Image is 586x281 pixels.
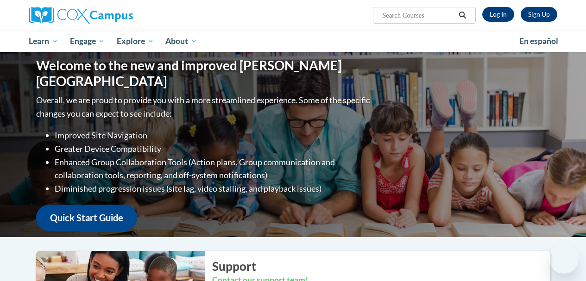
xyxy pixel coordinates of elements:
li: Improved Site Navigation [55,129,372,142]
a: Explore [111,31,160,52]
a: About [159,31,203,52]
span: Engage [70,36,105,47]
a: Cox Campus [29,7,196,24]
p: Overall, we are proud to provide you with a more streamlined experience. Some of the specific cha... [36,94,372,120]
h1: Welcome to the new and improved [PERSON_NAME][GEOGRAPHIC_DATA] [36,58,372,89]
a: Quick Start Guide [36,205,137,231]
iframe: Button to launch messaging window [549,244,579,274]
span: Learn [29,36,58,47]
span: En español [519,36,558,46]
h2: Support [212,258,550,275]
a: Register [521,7,557,22]
a: Learn [23,31,64,52]
span: Explore [117,36,154,47]
button: Search [455,10,469,21]
a: En español [513,31,564,51]
span: About [165,36,197,47]
a: Log In [482,7,514,22]
img: Cox Campus [29,7,133,24]
li: Greater Device Compatibility [55,142,372,156]
li: Diminished progression issues (site lag, video stalling, and playback issues) [55,182,372,195]
div: Main menu [22,31,564,52]
a: Engage [64,31,111,52]
li: Enhanced Group Collaboration Tools (Action plans, Group communication and collaboration tools, re... [55,156,372,182]
input: Search Courses [381,10,455,21]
